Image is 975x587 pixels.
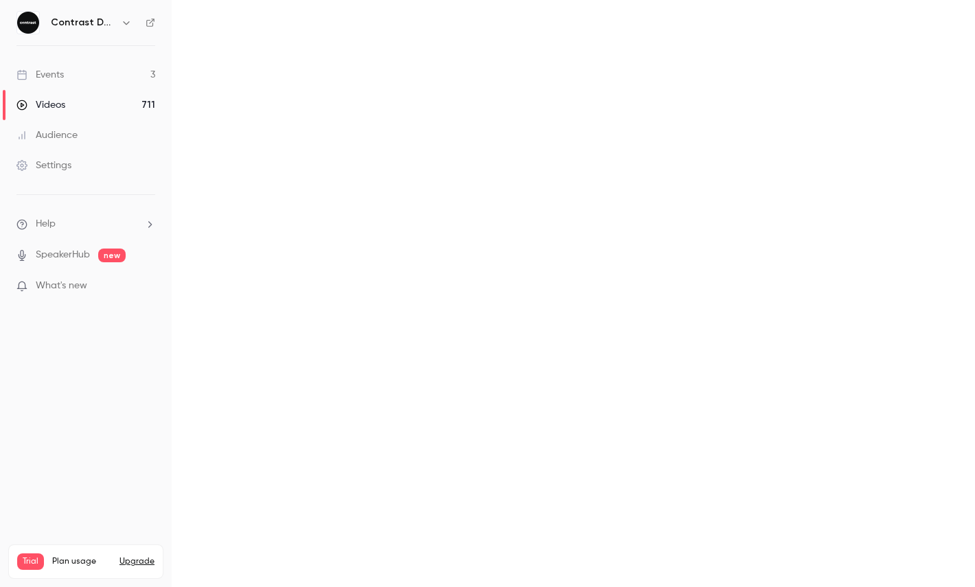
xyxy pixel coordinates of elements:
button: Upgrade [119,556,154,567]
span: What's new [36,279,87,293]
span: new [98,249,126,262]
a: SpeakerHub [36,248,90,262]
div: Events [16,68,64,82]
li: help-dropdown-opener [16,217,155,231]
span: Help [36,217,56,231]
h6: Contrast Demos [51,16,115,30]
div: Settings [16,159,71,172]
img: Contrast Demos [17,12,39,34]
div: Audience [16,128,78,142]
span: Plan usage [52,556,111,567]
span: Trial [17,553,44,570]
div: Videos [16,98,65,112]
